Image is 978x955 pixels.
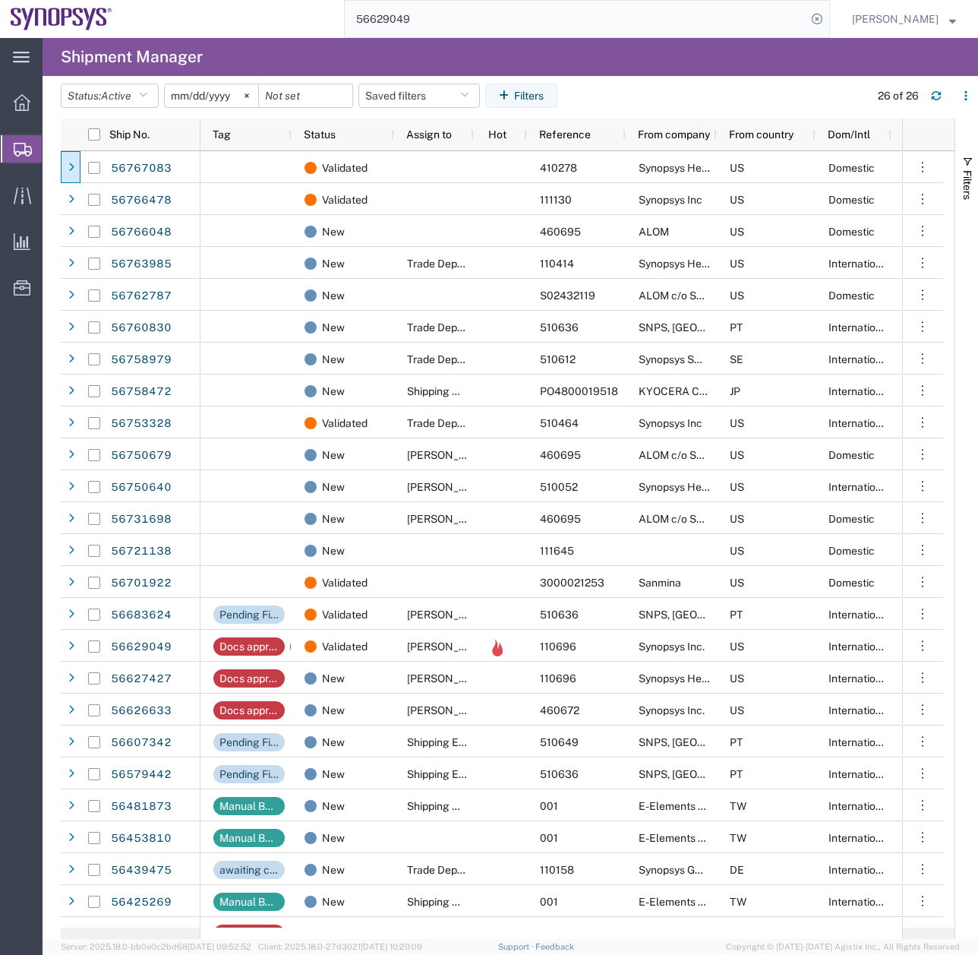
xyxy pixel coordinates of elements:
[345,1,806,37] input: Search for shipment number, reference number
[828,577,875,589] span: Domestic
[110,571,172,596] a: 56701922
[540,800,558,812] span: 001
[730,736,743,748] span: PT
[540,768,579,780] span: 510636
[258,942,422,951] span: Client: 2025.18.0-27d3021
[730,226,744,238] span: US
[828,704,891,716] span: International
[110,316,172,340] a: 56760830
[639,194,702,206] span: Synopsys Inc
[726,941,960,953] span: Copyright © [DATE]-[DATE] Agistix Inc., All Rights Reserved
[540,609,579,621] span: 510636
[540,672,576,685] span: 110696
[322,631,368,662] span: Validated
[322,662,345,694] span: New
[322,694,345,726] span: New
[828,194,875,206] span: Domestic
[730,832,746,844] span: TW
[540,640,576,653] span: 110696
[322,375,345,407] span: New
[539,128,591,141] span: Reference
[828,609,891,621] span: International
[730,609,743,621] span: PT
[730,545,744,557] span: US
[110,380,172,404] a: 56758472
[219,829,279,847] div: Manual Booking
[407,258,496,270] span: Trade Department
[322,503,345,535] span: New
[322,918,345,950] span: New
[488,128,506,141] span: Hot
[639,417,702,429] span: Synopsys Inc
[110,476,172,500] a: 56750640
[730,321,743,334] span: PT
[878,88,919,104] div: 26 of 26
[110,603,172,628] a: 56683624
[498,942,536,951] a: Support
[535,942,574,951] a: Feedback
[165,84,258,107] input: Not set
[358,84,480,108] button: Saved filters
[407,481,494,493] span: Kris Ford
[639,321,862,334] span: SNPS, Portugal Unipessoal, Lda.
[219,765,279,783] div: Pending Finance Approval
[730,353,743,365] span: SE
[540,226,581,238] span: 460695
[730,162,744,174] span: US
[407,768,482,780] span: Shipping EMEA
[110,859,172,883] a: 56439475
[407,609,494,621] span: Rachelle Varela
[639,258,785,270] span: Synopsys Headquarters USSV
[828,417,891,429] span: International
[639,577,681,589] span: Sanmina
[828,800,891,812] span: International
[322,822,345,854] span: New
[828,449,875,461] span: Domestic
[322,311,345,343] span: New
[540,162,577,174] span: 410278
[540,385,618,397] span: PO4800019518
[828,736,891,748] span: International
[828,385,891,397] span: International
[730,768,743,780] span: PT
[110,667,172,691] a: 56627427
[213,128,231,141] span: Tag
[322,407,368,439] span: Validated
[110,444,172,468] a: 56750679
[639,768,862,780] span: SNPS, Portugal Unipessoal, Lda.
[219,861,279,879] div: awaiting correct commodity information
[110,795,172,819] a: 56481873
[11,8,112,30] img: logo
[540,704,579,716] span: 460672
[730,864,744,876] span: DE
[639,800,793,812] span: E-Elements Technology Co., Ltd
[361,942,422,951] span: [DATE] 10:20:09
[219,637,279,656] div: Docs approval needed
[828,545,875,557] span: Domestic
[110,188,172,213] a: 56766478
[540,258,574,270] span: 110414
[828,672,891,685] span: International
[101,90,131,102] span: Active
[828,353,891,365] span: International
[730,194,744,206] span: US
[322,439,345,471] span: New
[639,513,746,525] span: ALOM c/o SYNOPSYS
[110,699,172,723] a: 56626633
[639,385,767,397] span: KYOCERA CORPORATION
[188,942,251,951] span: [DATE] 09:52:52
[730,417,744,429] span: US
[219,669,279,688] div: Docs approval needed
[540,289,595,302] span: S02432119
[540,353,576,365] span: 510612
[540,194,572,206] span: 111130
[730,896,746,908] span: TW
[828,258,891,270] span: International
[322,599,368,631] span: Validated
[730,640,744,653] span: US
[407,321,496,334] span: Trade Department
[639,736,862,748] span: SNPS, Portugal Unipessoal, Lda.
[61,942,251,951] span: Server: 2025.18.0-bb0e0c2bd68
[639,896,793,908] span: E-Elements Technology Co., Ltd
[110,890,172,915] a: 56425269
